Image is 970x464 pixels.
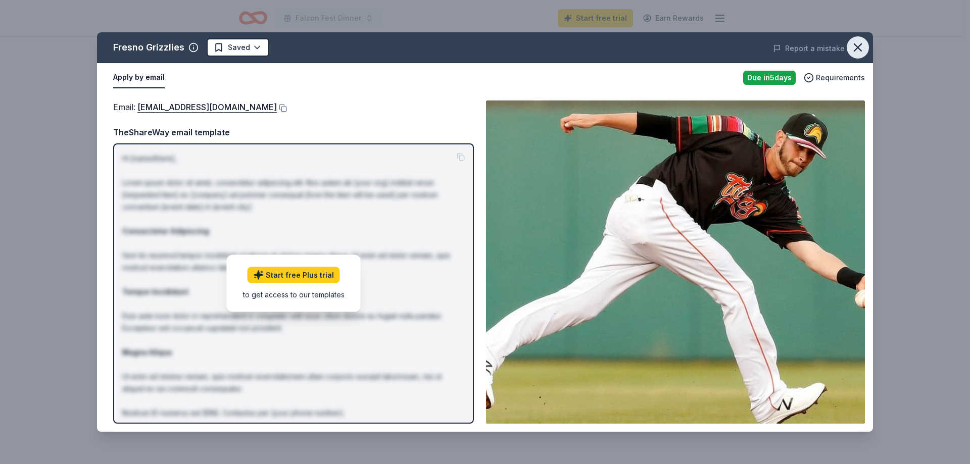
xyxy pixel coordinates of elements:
[207,38,269,57] button: Saved
[248,267,340,283] a: Start free Plus trial
[122,287,188,296] strong: Tempor Incididunt
[122,348,172,356] strong: Magna Aliqua
[773,42,845,55] button: Report a mistake
[113,102,277,112] span: Email :
[743,71,796,85] div: Due in 5 days
[243,289,345,300] div: to get access to our templates
[228,41,250,54] span: Saved
[122,152,465,455] p: Hi [name/there], Lorem ipsum dolor sit amet, consectetur adipiscing elit. Nos autem ab [your org]...
[816,72,865,84] span: Requirements
[113,126,474,139] div: TheShareWay email template
[486,100,865,424] img: Image for Fresno Grizzlies
[804,72,865,84] button: Requirements
[137,100,277,114] a: [EMAIL_ADDRESS][DOMAIN_NAME]
[113,39,184,56] div: Fresno Grizzlies
[122,227,209,235] strong: Consectetur Adipiscing
[113,67,165,88] button: Apply by email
